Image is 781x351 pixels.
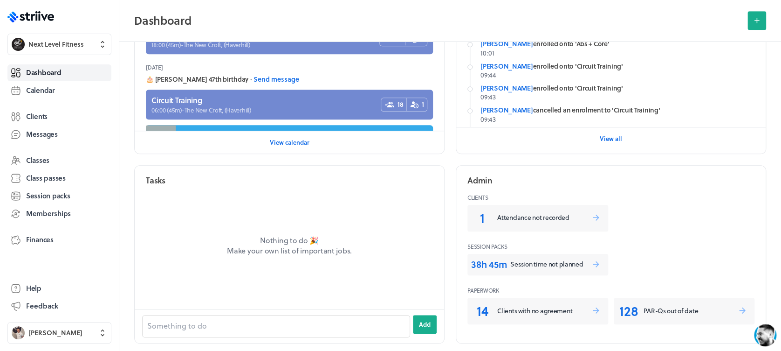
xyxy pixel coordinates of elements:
img: Next Level Fitness [12,38,25,51]
span: Dashboard [26,68,61,77]
span: Messages [26,129,58,139]
a: Session packs [7,188,111,204]
a: Classes [7,152,111,169]
a: Finances [7,232,111,248]
a: Memberships [7,205,111,222]
span: Class passes [26,173,66,183]
span: 0 [420,35,424,44]
p: Clients with no agreement [497,306,591,316]
p: Attendance not recorded [497,213,591,222]
button: />GIF [142,279,162,305]
a: Dashboard [7,64,111,81]
div: enrolled onto 'Circuit Training' [480,62,754,71]
p: 38h 45m [471,258,507,271]
span: Calendar [26,85,55,95]
h2: Dashboard [134,11,742,30]
g: /> [145,288,158,295]
span: View calendar [270,138,309,147]
span: Feedback [26,301,58,311]
a: 38h 45mSession time not planned [467,254,608,275]
button: Ben Robinson[PERSON_NAME] [7,322,111,344]
p: 09:43 [480,92,754,102]
span: Help [26,283,41,293]
a: Help [7,280,111,297]
span: Finances [26,235,54,245]
div: 🎂 [PERSON_NAME] 47th birthday [146,75,433,84]
button: Feedback [7,298,111,315]
button: View calendar [270,133,309,152]
p: 128 [617,302,640,320]
span: 18 [397,100,403,109]
a: [PERSON_NAME] [480,61,533,71]
span: Clients [26,112,48,121]
h2: Tasks [146,175,165,186]
a: 14Clients with no agreement [467,298,608,324]
p: PAR-Qs out of date [644,306,738,316]
span: Memberships [26,209,71,218]
img: US [28,7,45,23]
header: Clients [467,190,754,205]
div: cancelled an enrolment to 'Circuit Training' [480,105,754,115]
p: 14 [471,302,493,320]
p: 10:01 [480,49,754,58]
div: [PERSON_NAME] [52,6,133,16]
span: Next Level Fitness [28,40,84,49]
img: Ben Robinson [12,326,25,339]
span: Add [419,320,431,329]
button: Send message [253,75,299,84]
p: 09:43 [480,115,754,124]
p: Nothing to do 🎉 Make your own list of important jobs. [215,235,364,256]
h2: Admin [467,175,493,186]
iframe: gist-messenger-bubble-iframe [754,324,776,346]
header: Paperwork [467,283,754,298]
a: [PERSON_NAME] [480,39,533,49]
div: enrolled onto 'Circuit Training' [480,84,754,93]
input: Something to do [142,315,410,337]
span: View all [600,134,622,143]
header: [DATE] [146,60,433,75]
button: Next Level FitnessNext Level Fitness [7,34,111,55]
a: [PERSON_NAME] [480,105,533,115]
div: enrolled onto 'Abs + Core' [480,39,754,49]
a: [PERSON_NAME] [480,83,533,93]
span: Session packs [26,191,70,201]
span: 1 [421,100,424,109]
p: Session time not planned [510,260,591,269]
span: · [250,75,252,84]
button: Add [413,315,437,334]
tspan: GIF [148,289,156,294]
a: Calendar [7,82,111,99]
p: 09:44 [480,70,754,80]
span: Classes [26,155,49,165]
a: 1Attendance not recorded [467,205,608,232]
a: Clients [7,108,111,125]
button: View all [600,129,622,148]
div: Typically replies in a few minutes [52,17,133,23]
a: 128PAR-Qs out of date [614,298,754,324]
p: 1 [471,209,493,227]
div: US[PERSON_NAME]Typically replies in a few minutes [28,6,175,25]
a: Messages [7,126,111,143]
span: [PERSON_NAME] [28,328,82,337]
header: Session Packs [467,239,754,254]
a: Class passes [7,170,111,187]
